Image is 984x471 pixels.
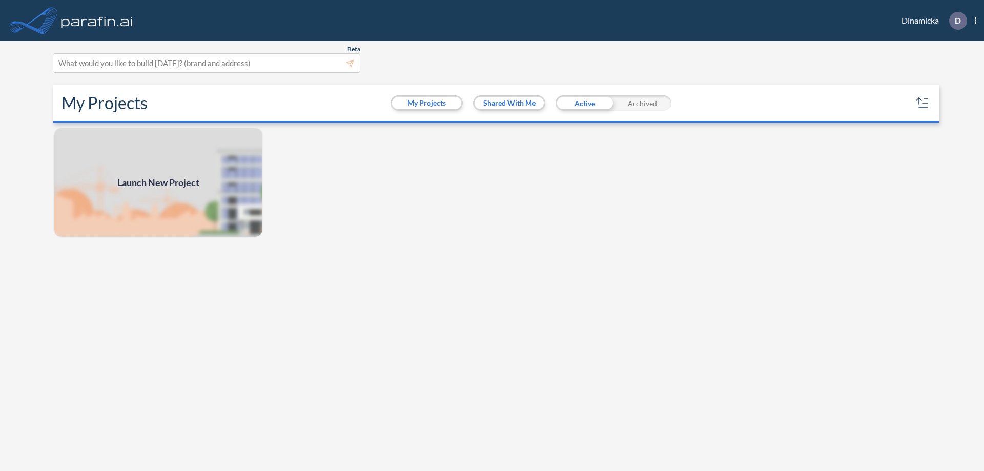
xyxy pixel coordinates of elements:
[914,95,931,111] button: sort
[347,45,360,53] span: Beta
[53,127,263,238] a: Launch New Project
[955,16,961,25] p: D
[53,127,263,238] img: add
[61,93,148,113] h2: My Projects
[117,176,199,190] span: Launch New Project
[59,10,135,31] img: logo
[613,95,671,111] div: Archived
[556,95,613,111] div: Active
[392,97,461,109] button: My Projects
[475,97,544,109] button: Shared With Me
[886,12,976,30] div: Dinamicka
